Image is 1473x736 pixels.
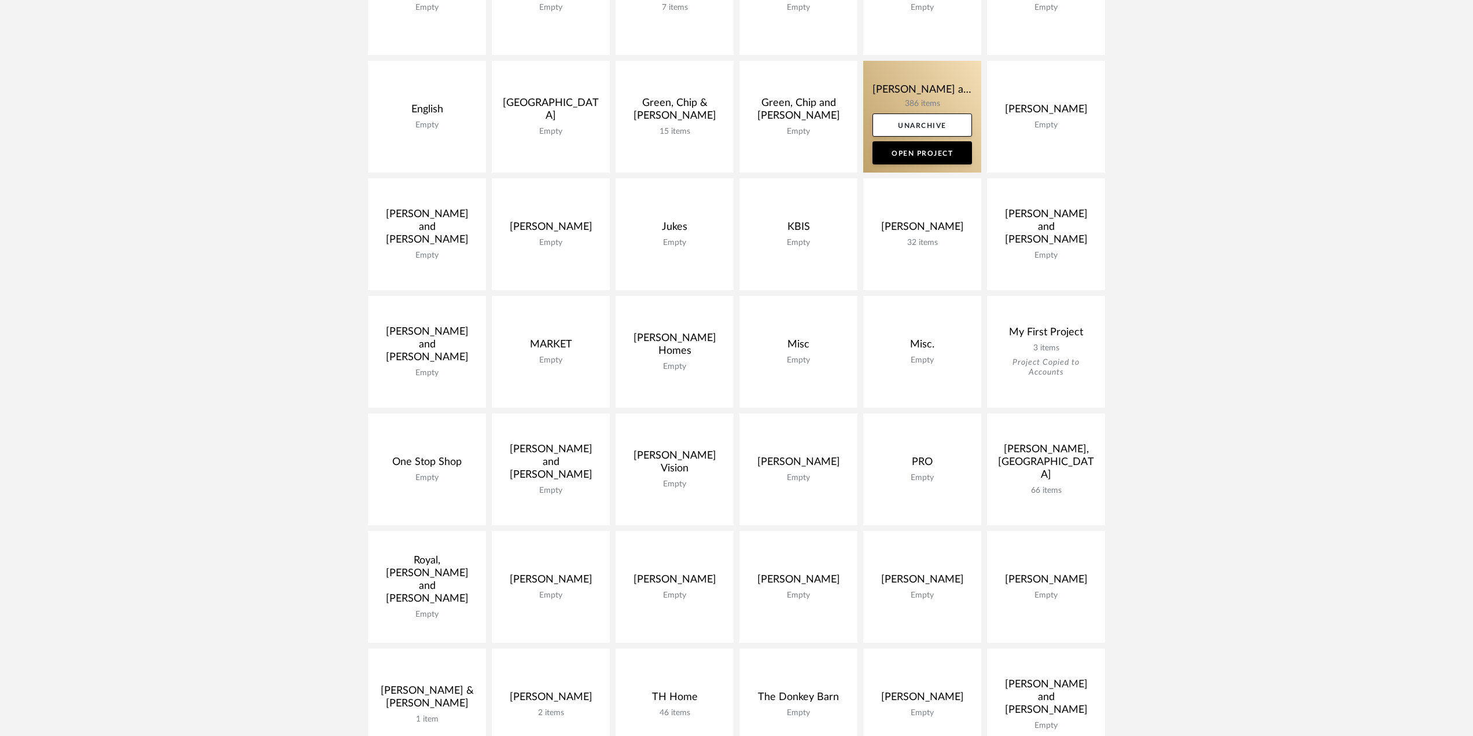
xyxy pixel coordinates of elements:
div: Empty [749,127,848,137]
div: Project Copied to Accounts [996,358,1096,378]
div: 1 item [377,715,477,724]
div: Empty [377,251,477,261]
div: Empty [377,120,477,130]
div: 7 items [625,3,724,13]
div: Empty [872,473,972,483]
div: Empty [749,238,848,248]
div: [PERSON_NAME] & [PERSON_NAME] [377,684,477,715]
div: KBIS [749,221,848,238]
div: [PERSON_NAME] [749,573,848,591]
div: [GEOGRAPHIC_DATA] [501,97,601,127]
div: [PERSON_NAME] and [PERSON_NAME] [996,678,1096,721]
div: Empty [872,591,972,600]
div: [PERSON_NAME] [501,573,601,591]
div: Empty [625,591,724,600]
div: [PERSON_NAME] [872,691,972,708]
div: Misc. [872,338,972,356]
div: 32 items [872,238,972,248]
div: [PERSON_NAME] [625,573,724,591]
div: 2 items [501,708,601,718]
div: Jukes [625,221,724,238]
div: [PERSON_NAME], [GEOGRAPHIC_DATA] [996,443,1096,486]
div: [PERSON_NAME] [996,103,1096,120]
div: My First Project [996,326,1096,343]
div: PRO [872,456,972,473]
div: Empty [501,238,601,248]
div: [PERSON_NAME] [501,221,601,238]
div: Empty [501,127,601,137]
div: Empty [377,473,477,483]
div: Empty [377,368,477,378]
div: Empty [996,721,1096,731]
div: [PERSON_NAME] [996,573,1096,591]
div: MARKET [501,338,601,356]
div: Green, Chip and [PERSON_NAME] [749,97,848,127]
div: English [377,103,477,120]
div: Misc [749,338,848,356]
div: Empty [872,708,972,718]
div: 66 items [996,486,1096,496]
div: 15 items [625,127,724,137]
div: Empty [749,708,848,718]
div: Empty [996,120,1096,130]
div: Empty [996,251,1096,261]
div: One Stop Shop [377,456,477,473]
div: Empty [996,3,1096,13]
a: Open Project [872,141,972,164]
div: [PERSON_NAME] and [PERSON_NAME] [377,325,477,368]
div: [PERSON_NAME] [749,456,848,473]
div: [PERSON_NAME] [501,691,601,708]
div: The Donkey Barn [749,691,848,708]
div: [PERSON_NAME] and [PERSON_NAME] [377,208,477,251]
div: [PERSON_NAME] and [PERSON_NAME] [501,443,601,486]
div: Empty [501,356,601,365]
div: Empty [501,486,601,496]
div: Empty [625,238,724,248]
a: Unarchive [872,113,972,137]
div: Empty [501,591,601,600]
div: Empty [872,356,972,365]
div: [PERSON_NAME] [872,573,972,591]
div: Empty [377,610,477,620]
div: Royal, [PERSON_NAME] and [PERSON_NAME] [377,554,477,610]
div: Empty [625,479,724,489]
div: Empty [625,362,724,372]
div: Empty [749,591,848,600]
div: Empty [996,591,1096,600]
div: Empty [872,3,972,13]
div: [PERSON_NAME] [872,221,972,238]
div: TH Home [625,691,724,708]
div: Green, Chip & [PERSON_NAME] [625,97,724,127]
div: Empty [501,3,601,13]
div: 3 items [996,343,1096,353]
div: Empty [749,3,848,13]
div: 46 items [625,708,724,718]
div: Empty [749,356,848,365]
div: Empty [749,473,848,483]
div: [PERSON_NAME] Homes [625,332,724,362]
div: [PERSON_NAME] and [PERSON_NAME] [996,208,1096,251]
div: Empty [377,3,477,13]
div: [PERSON_NAME] Vision [625,449,724,479]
